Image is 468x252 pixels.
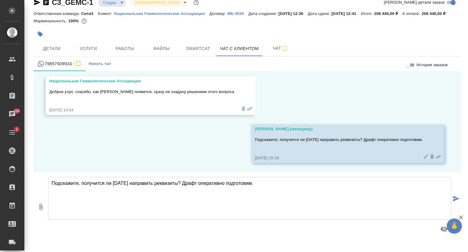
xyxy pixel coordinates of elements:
span: 100 [10,108,24,114]
p: 208 440,00 ₽ [422,11,450,16]
p: 100% [68,19,80,23]
span: Чат с клиентом [220,45,259,52]
p: Договор: [209,11,227,16]
div: 79857509933 (Национальная Геммологическая Ассоциация) - (undefined) [37,60,82,68]
div: [PERSON_NAME] (менеджер) [255,126,423,132]
p: Сити3 [81,11,98,16]
span: 1 [12,126,21,132]
svg: Подписаться [281,45,289,52]
a: 100 [2,106,23,122]
button: Добавить тэг [34,27,47,41]
a: Национальная Геммологическая Ассоциация [114,11,210,16]
span: Файлы [147,45,176,52]
span: История заказов [417,62,448,68]
div: simple tabs example [34,56,461,71]
p: Дата сдачи: [308,11,331,16]
p: Доброе утро, спасибо, как [PERSON_NAME] появится, сразу ее озадачу решением этого вопроса [49,89,234,95]
div: [DATE] 15:16 [255,155,423,161]
p: К оплате: [402,11,422,16]
p: 208 440,00 ₽ [374,11,402,16]
span: Детали [37,45,66,52]
span: 🙏 [449,220,459,232]
p: Итого: [361,11,374,16]
div: Национальная Геммологическая Ассоциация [49,78,234,84]
span: Чат [266,45,295,52]
button: 🙏 [447,218,462,234]
a: 1 [2,125,23,140]
p: Дата создания: [248,11,278,16]
button: Предпросмотр [437,222,451,236]
div: [DATE] 10:54 [49,107,234,113]
span: Работы [110,45,140,52]
p: Подскажите, получится ли [DATE] направить реквизиты? Драфт оперативно подготовим. [255,137,423,143]
a: МБ-4539 [227,11,248,16]
p: [DATE] 12:36 [278,11,308,16]
button: Начать чат [86,56,114,71]
span: Услуги [74,45,103,52]
p: Ответственная команда: [34,11,81,16]
button: 0.00 RUB; [80,17,88,25]
p: Маржинальность: [34,19,68,23]
p: [DATE] 12:41 [331,11,361,16]
p: Клиент: [98,11,114,16]
span: Начать чат [89,60,111,67]
span: Smartcat [183,45,213,52]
